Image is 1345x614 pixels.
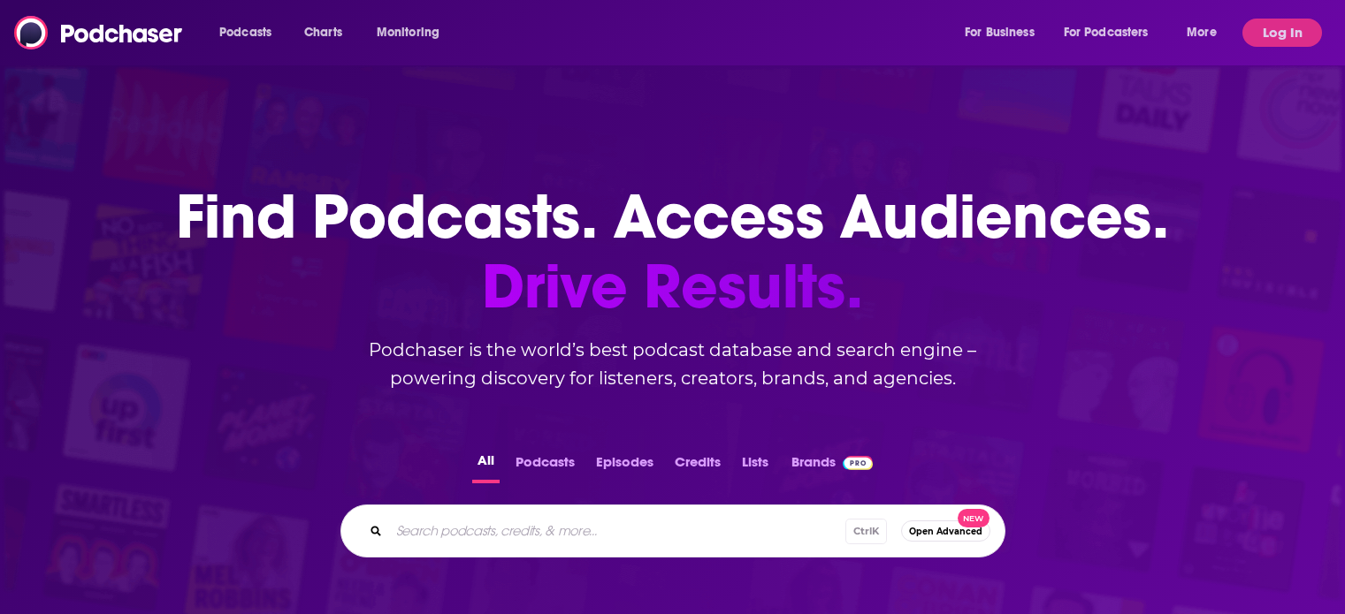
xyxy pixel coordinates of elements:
span: For Business [965,20,1035,45]
span: Ctrl K [845,519,887,544]
button: Log In [1242,19,1322,47]
button: Credits [669,449,726,483]
span: Podcasts [219,20,271,45]
img: Podchaser - Follow, Share and Rate Podcasts [14,16,184,49]
button: open menu [1052,19,1174,47]
button: open menu [1174,19,1239,47]
button: Open AdvancedNew [901,520,990,542]
img: Podchaser Pro [843,456,874,470]
span: Monitoring [377,20,439,45]
button: Podcasts [510,449,580,483]
button: open menu [952,19,1057,47]
span: Charts [304,20,342,45]
h2: Podchaser is the world’s best podcast database and search engine – powering discovery for listene... [319,336,1027,392]
span: New [958,509,990,527]
span: For Podcasters [1064,20,1149,45]
span: Open Advanced [909,527,982,536]
h1: Find Podcasts. Access Audiences. [176,182,1169,322]
button: Lists [737,449,774,483]
button: Episodes [591,449,659,483]
a: Charts [293,19,353,47]
button: open menu [364,19,462,47]
span: Drive Results. [176,252,1169,322]
button: All [472,449,500,483]
span: More [1187,20,1217,45]
button: open menu [207,19,294,47]
input: Search podcasts, credits, & more... [389,517,845,545]
div: Search podcasts, credits, & more... [340,504,1005,557]
a: BrandsPodchaser Pro [791,449,874,483]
